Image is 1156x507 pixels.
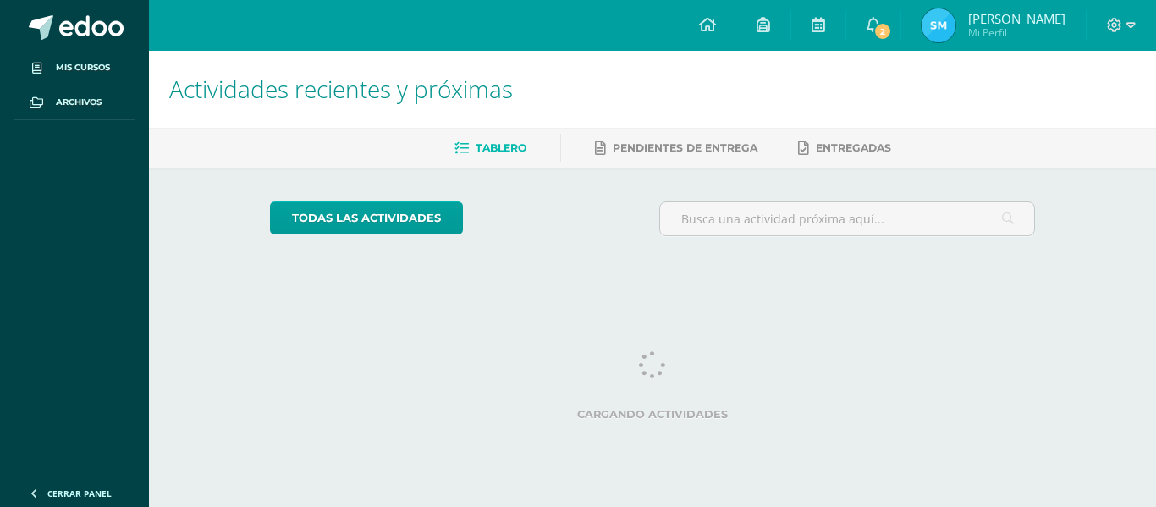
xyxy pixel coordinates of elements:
[270,201,463,234] a: todas las Actividades
[14,51,135,85] a: Mis cursos
[270,408,1036,421] label: Cargando actividades
[454,135,526,162] a: Tablero
[798,135,891,162] a: Entregadas
[613,141,757,154] span: Pendientes de entrega
[56,61,110,74] span: Mis cursos
[660,202,1035,235] input: Busca una actividad próxima aquí...
[47,488,112,499] span: Cerrar panel
[476,141,526,154] span: Tablero
[595,135,757,162] a: Pendientes de entrega
[968,10,1065,27] span: [PERSON_NAME]
[56,96,102,109] span: Archivos
[922,8,955,42] img: 7d9fef2686db4f4462c1df3dacd9a05d.png
[968,25,1065,40] span: Mi Perfil
[873,22,892,41] span: 2
[816,141,891,154] span: Entregadas
[14,85,135,120] a: Archivos
[169,73,513,105] span: Actividades recientes y próximas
